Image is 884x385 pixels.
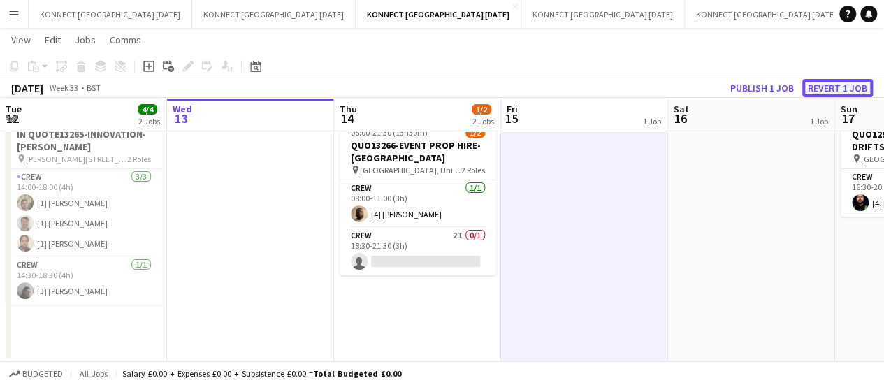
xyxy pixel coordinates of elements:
[521,1,685,28] button: KONNECT [GEOGRAPHIC_DATA] [DATE]
[11,34,31,46] span: View
[75,34,96,46] span: Jobs
[69,31,101,49] a: Jobs
[11,81,43,95] div: [DATE]
[7,366,65,382] button: Budgeted
[465,127,485,138] span: 1/2
[839,110,857,126] span: 17
[6,128,162,153] h3: IN QUOTE13265-INNOVATION-[PERSON_NAME]
[171,110,192,126] span: 13
[45,34,61,46] span: Edit
[802,79,873,97] button: Revert 1 job
[39,31,66,49] a: Edit
[643,116,661,126] div: 1 Job
[725,79,799,97] button: Publish 1 job
[6,169,162,257] app-card-role: Crew3/314:00-18:00 (4h)[1] [PERSON_NAME][1] [PERSON_NAME][1] [PERSON_NAME]
[192,1,356,28] button: KONNECT [GEOGRAPHIC_DATA] [DATE]
[810,116,828,126] div: 1 Job
[6,257,162,305] app-card-role: Crew1/114:30-18:30 (4h)[3] [PERSON_NAME]
[138,116,160,126] div: 2 Jobs
[507,103,518,115] span: Fri
[351,127,428,138] span: 08:00-21:30 (13h30m)
[461,165,485,175] span: 2 Roles
[173,103,192,115] span: Wed
[127,154,151,164] span: 2 Roles
[104,31,147,49] a: Comms
[472,104,491,115] span: 1/2
[685,1,848,28] button: KONNECT [GEOGRAPHIC_DATA] [DATE]
[672,110,689,126] span: 16
[87,82,101,93] div: BST
[110,34,141,46] span: Comms
[841,103,857,115] span: Sun
[338,110,357,126] span: 14
[340,139,496,164] h3: QUO13266-EVENT PROP HIRE-[GEOGRAPHIC_DATA]
[3,110,22,126] span: 12
[29,1,192,28] button: KONNECT [GEOGRAPHIC_DATA] [DATE]
[26,154,127,164] span: [PERSON_NAME][STREET_ADDRESS]
[77,368,110,379] span: All jobs
[340,108,496,275] app-job-card: Updated08:00-21:30 (13h30m)1/2QUO13266-EVENT PROP HIRE-[GEOGRAPHIC_DATA] [GEOGRAPHIC_DATA], Unive...
[674,103,689,115] span: Sat
[313,368,401,379] span: Total Budgeted £0.00
[6,108,162,305] app-job-card: 14:00-18:30 (4h30m)4/4IN QUOTE13265-INNOVATION-[PERSON_NAME] [PERSON_NAME][STREET_ADDRESS]2 Roles...
[6,31,36,49] a: View
[138,104,157,115] span: 4/4
[340,103,357,115] span: Thu
[122,368,401,379] div: Salary £0.00 + Expenses £0.00 + Subsistence £0.00 =
[360,165,461,175] span: [GEOGRAPHIC_DATA], University of [STREET_ADDRESS]
[472,116,494,126] div: 2 Jobs
[505,110,518,126] span: 15
[340,180,496,228] app-card-role: Crew1/108:00-11:00 (3h)[4] [PERSON_NAME]
[46,82,81,93] span: Week 33
[356,1,521,28] button: KONNECT [GEOGRAPHIC_DATA] [DATE]
[22,369,63,379] span: Budgeted
[6,103,22,115] span: Tue
[340,228,496,275] app-card-role: Crew2I0/118:30-21:30 (3h)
